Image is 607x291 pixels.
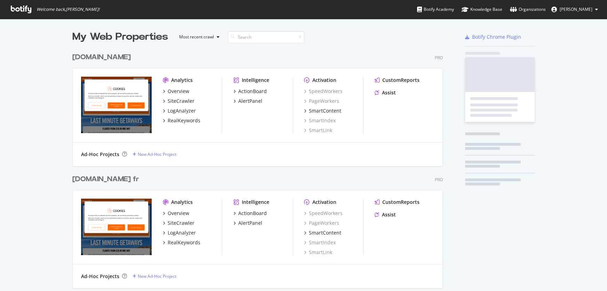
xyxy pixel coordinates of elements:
[546,4,604,15] button: [PERSON_NAME]
[309,229,341,236] div: SmartContent
[304,229,341,236] a: SmartContent
[168,210,189,217] div: Overview
[417,6,454,13] div: Botify Academy
[233,98,262,105] a: AlertPanel
[168,88,189,95] div: Overview
[304,127,332,134] a: SmartLink
[37,7,99,12] span: Welcome back, [PERSON_NAME] !
[304,88,343,95] a: SpeedWorkers
[133,151,176,157] a: New Ad-Hoc Project
[81,273,119,280] div: Ad-Hoc Projects
[81,199,152,255] img: easyjet.com/fr
[168,98,194,105] div: SiteCrawler
[304,117,336,124] a: SmartIndex
[238,88,267,95] div: ActionBoard
[375,211,396,218] a: Assist
[304,107,341,114] a: SmartContent
[163,107,196,114] a: LogAnalyzer
[81,151,119,158] div: Ad-Hoc Projects
[168,229,196,236] div: LogAnalyzer
[72,174,139,184] div: [DOMAIN_NAME] fr
[238,210,267,217] div: ActionBoard
[382,89,396,96] div: Assist
[242,77,269,84] div: Intelligence
[174,31,222,43] button: Most recent crawl
[228,31,304,43] input: Search
[163,88,189,95] a: Overview
[171,199,193,206] div: Analytics
[72,30,168,44] div: My Web Properties
[382,199,420,206] div: CustomReports
[382,211,396,218] div: Assist
[168,117,200,124] div: RealKeywords
[233,220,262,227] a: AlertPanel
[304,239,336,246] a: SmartIndex
[304,210,343,217] a: SpeedWorkers
[309,107,341,114] div: SmartContent
[375,199,420,206] a: CustomReports
[72,174,142,184] a: [DOMAIN_NAME] fr
[163,117,200,124] a: RealKeywords
[242,199,269,206] div: Intelligence
[375,77,420,84] a: CustomReports
[168,107,196,114] div: LogAnalyzer
[304,220,339,227] a: PageWorkers
[171,77,193,84] div: Analytics
[233,210,267,217] a: ActionBoard
[375,89,396,96] a: Assist
[382,77,420,84] div: CustomReports
[138,273,176,279] div: New Ad-Hoc Project
[233,88,267,95] a: ActionBoard
[510,6,546,13] div: Organizations
[560,6,592,12] span: Jonathan Bowles
[472,33,521,40] div: Botify Chrome Plugin
[72,52,134,62] a: [DOMAIN_NAME]
[72,52,131,62] div: [DOMAIN_NAME]
[462,6,502,13] div: Knowledge Base
[312,199,336,206] div: Activation
[163,210,189,217] a: Overview
[312,77,336,84] div: Activation
[163,229,196,236] a: LogAnalyzer
[163,239,200,246] a: RealKeywords
[168,220,194,227] div: SiteCrawler
[238,220,262,227] div: AlertPanel
[304,249,332,256] a: SmartLink
[133,273,176,279] a: New Ad-Hoc Project
[238,98,262,105] div: AlertPanel
[81,77,152,133] img: easyjet.com
[465,33,521,40] a: Botify Chrome Plugin
[435,55,443,61] div: Pro
[163,220,194,227] a: SiteCrawler
[435,177,443,183] div: Pro
[138,151,176,157] div: New Ad-Hoc Project
[179,35,214,39] div: Most recent crawl
[304,98,339,105] a: PageWorkers
[163,98,194,105] a: SiteCrawler
[168,239,200,246] div: RealKeywords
